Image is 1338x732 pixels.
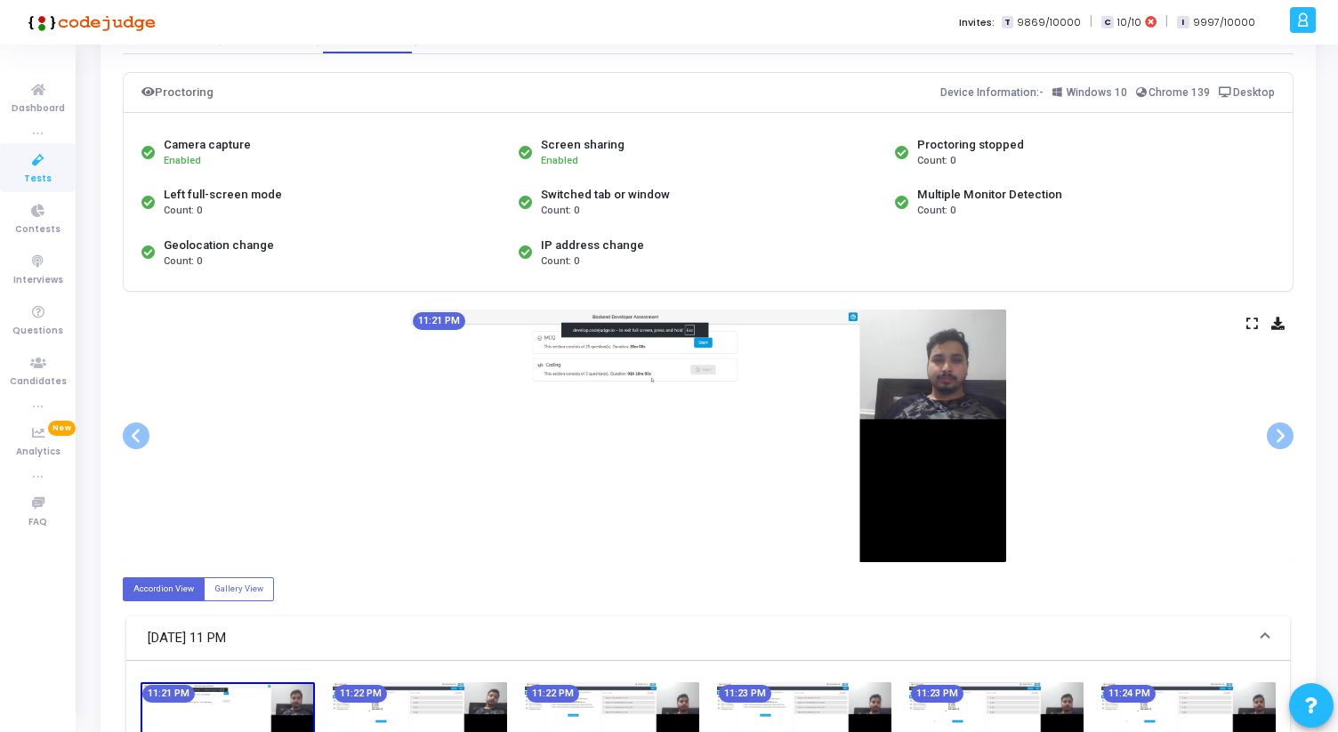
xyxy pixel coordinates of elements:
[1067,86,1127,99] span: Windows 10
[12,101,65,117] span: Dashboard
[541,254,579,269] span: Count: 0
[1101,16,1113,29] span: C
[917,154,955,169] span: Count: 0
[1165,12,1168,31] span: |
[1233,86,1275,99] span: Desktop
[164,136,251,154] div: Camera capture
[28,515,47,530] span: FAQ
[1002,16,1013,29] span: T
[917,136,1024,154] div: Proctoring stopped
[1177,16,1189,29] span: I
[1149,86,1210,99] span: Chrome 139
[541,204,579,219] span: Count: 0
[10,374,67,390] span: Candidates
[164,254,202,269] span: Count: 0
[164,155,201,166] span: Enabled
[22,4,156,40] img: logo
[1103,685,1156,703] mat-chip: 11:24 PM
[13,273,63,288] span: Interviews
[1090,12,1092,31] span: |
[917,186,1062,204] div: Multiple Monitor Detection
[719,685,771,703] mat-chip: 11:23 PM
[148,628,1247,648] mat-panel-title: [DATE] 11 PM
[16,445,60,460] span: Analytics
[141,82,214,103] div: Proctoring
[24,172,52,187] span: Tests
[164,186,282,204] div: Left full-screen mode
[541,237,644,254] div: IP address change
[541,155,578,166] span: Enabled
[541,136,625,154] div: Screen sharing
[123,577,205,601] label: Accordion View
[911,685,963,703] mat-chip: 11:23 PM
[959,15,995,30] label: Invites:
[12,324,63,339] span: Questions
[142,685,195,703] mat-chip: 11:21 PM
[164,204,202,219] span: Count: 0
[413,312,465,330] mat-chip: 11:21 PM
[126,616,1290,661] mat-expansion-panel-header: [DATE] 11 PM
[410,310,1006,562] img: screenshot-1755798705608.jpeg
[527,685,579,703] mat-chip: 11:22 PM
[48,421,76,436] span: New
[1017,15,1081,30] span: 9869/10000
[164,237,274,254] div: Geolocation change
[917,204,955,219] span: Count: 0
[541,186,670,204] div: Switched tab or window
[334,685,387,703] mat-chip: 11:22 PM
[204,577,274,601] label: Gallery View
[1117,15,1141,30] span: 10/10
[15,222,60,237] span: Contests
[940,82,1276,103] div: Device Information:-
[1193,15,1255,30] span: 9997/10000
